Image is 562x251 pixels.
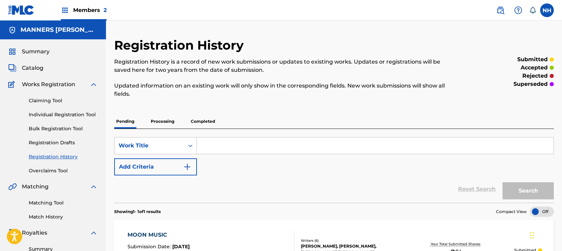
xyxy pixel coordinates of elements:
[61,6,69,14] img: Top Rightsholders
[494,3,507,17] a: Public Search
[73,6,107,14] span: Members
[540,3,554,17] div: User Menu
[29,199,98,207] a: Matching Tool
[172,243,190,250] span: [DATE]
[22,229,47,237] span: Royalties
[114,209,161,215] p: Showing 1 - 1 of 1 results
[543,157,562,212] iframe: Resource Center
[8,80,17,89] img: Works Registration
[22,183,49,191] span: Matching
[29,139,98,146] a: Registration Drafts
[114,114,136,129] p: Pending
[21,26,98,34] h5: MANNERS MCDADE MUSIC PUBLISHING LIMITED
[128,231,234,239] div: MOON MUSIC
[8,48,16,56] img: Summary
[29,153,98,160] a: Registration History
[22,48,50,56] span: Summary
[511,3,525,17] div: Help
[431,241,482,247] p: Your Total Submitted Shares:
[128,243,172,250] span: Submission Date :
[90,183,98,191] img: expand
[528,218,562,251] iframe: Chat Widget
[496,6,505,14] img: search
[22,64,43,72] span: Catalog
[513,80,548,88] p: superseded
[29,97,98,104] a: Claiming Tool
[514,6,522,14] img: help
[8,183,17,191] img: Matching
[530,225,534,246] div: Drag
[114,38,247,53] h2: Registration History
[90,80,98,89] img: expand
[8,5,35,15] img: MLC Logo
[8,64,16,72] img: Catalog
[8,64,43,72] a: CatalogCatalog
[529,7,536,14] div: Notifications
[301,238,399,243] div: Writers ( 6 )
[22,80,75,89] span: Works Registration
[29,213,98,221] a: Match History
[29,167,98,174] a: Overclaims Tool
[522,72,548,80] p: rejected
[8,48,50,56] a: SummarySummary
[183,163,191,171] img: 9d2ae6d4665cec9f34b9.svg
[517,55,548,64] p: submitted
[496,209,527,215] span: Compact View
[29,125,98,132] a: Bulk Registration Tool
[114,82,453,98] p: Updated information on an existing work will only show in the corresponding fields. New work subm...
[104,7,107,13] span: 2
[8,26,16,34] img: Accounts
[521,64,548,72] p: accepted
[189,114,217,129] p: Completed
[90,229,98,237] img: expand
[114,158,197,175] button: Add Criteria
[29,111,98,118] a: Individual Registration Tool
[149,114,176,129] p: Processing
[114,58,453,74] p: Registration History is a record of new work submissions or updates to existing works. Updates or...
[119,142,180,150] div: Work Title
[8,229,16,237] img: Royalties
[114,137,554,203] form: Search Form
